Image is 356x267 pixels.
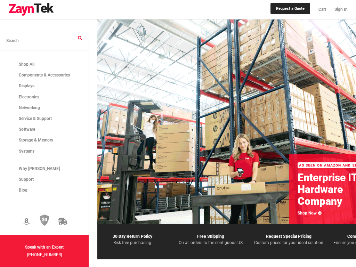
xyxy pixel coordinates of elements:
a: Request a Quote [270,3,310,14]
a: Storage & Memory [6,135,82,146]
span: Storage & Memory [19,138,53,143]
img: 30 Day Return Policy [40,215,49,226]
a: Support [6,174,82,185]
span: Shop All [19,62,34,67]
span: Support [19,177,34,182]
p: 30 Day Return Policy [97,233,167,240]
a: [PHONE_NUMBER] [27,252,62,257]
span: Software [19,127,35,132]
a: Why [PERSON_NAME] [6,163,82,174]
span: Systems [19,149,34,154]
span: Cart [318,7,326,12]
p: Request Special Pricing [254,233,324,240]
span: Networking [19,105,40,110]
p: Custom prices for your ideal solution [254,240,324,246]
p: Risk-free purchasing [97,240,167,246]
a: Systems [6,146,82,157]
strong: Speak with an Expert [25,245,64,250]
span: Electronics [19,95,39,99]
span: Blog [19,188,27,193]
a: Electronics [6,92,82,103]
span: Components & Accessories [19,73,70,78]
a: Blog [6,185,82,196]
a: Displays [6,81,82,91]
a: Software [6,124,82,135]
a: Shop Now [298,211,322,216]
span: Why [PERSON_NAME] [19,166,60,171]
a: Networking [6,103,82,113]
p: On all orders to the contiguous US [176,240,245,246]
a: Shop All [6,59,82,70]
span: Service & Support [19,116,52,121]
p: Free Shipping [176,233,245,240]
img: logo [8,3,54,16]
a: Sign In [330,2,348,17]
a: Service & Support [6,113,82,124]
span: Displays [19,83,34,88]
a: Cart [314,2,330,17]
a: Components & Accessories [6,70,82,81]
